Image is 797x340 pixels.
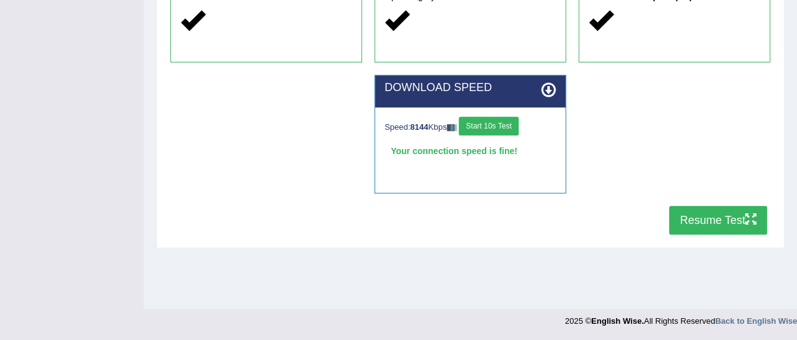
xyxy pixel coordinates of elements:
[565,309,797,327] div: 2025 © All Rights Reserved
[410,122,428,132] strong: 8144
[715,316,797,326] a: Back to English Wise
[459,117,518,135] button: Start 10s Test
[591,316,643,326] strong: English Wise.
[384,82,556,94] h2: DOWNLOAD SPEED
[384,142,556,160] div: Your connection speed is fine!
[669,206,767,235] button: Resume Test
[447,124,457,131] img: ajax-loader-fb-connection.gif
[384,117,556,138] div: Speed: Kbps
